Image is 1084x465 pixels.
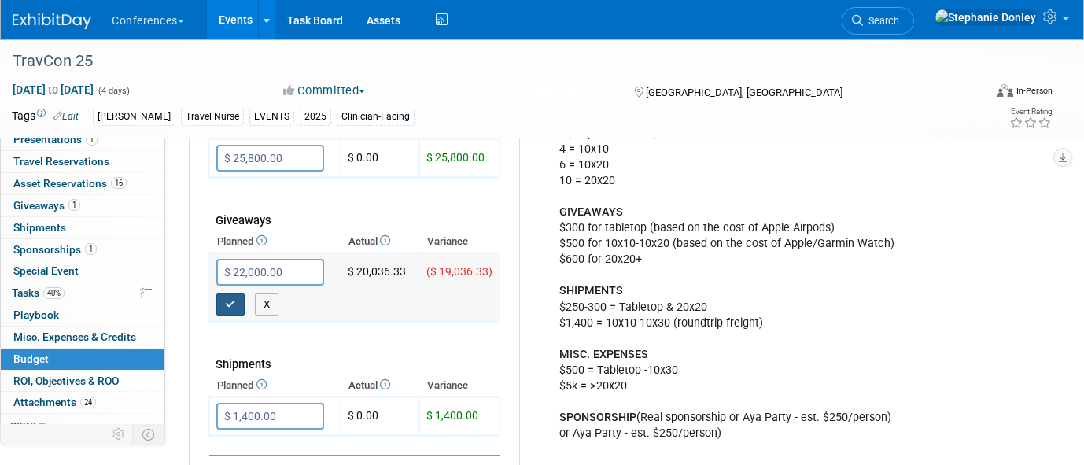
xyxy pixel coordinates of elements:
[337,109,415,125] div: Clinician-Facing
[1,327,164,348] a: Misc. Expenses & Credits
[842,7,914,35] a: Search
[1,129,164,150] a: Presentations1
[559,348,648,361] b: MISC. EXPENSES
[1,239,164,260] a: Sponsorships1
[13,177,127,190] span: Asset Reservations
[1,304,164,326] a: Playbook
[1009,108,1052,116] div: Event Rating
[13,330,136,343] span: Misc. Expenses & Credits
[97,86,130,96] span: (4 days)
[426,409,478,422] span: $ 1,400.00
[249,109,294,125] div: EVENTS
[93,109,175,125] div: [PERSON_NAME]
[863,15,899,27] span: Search
[13,308,59,321] span: Playbook
[133,424,165,445] td: Toggle Event Tabs
[10,418,35,430] span: more
[255,293,279,316] button: X
[80,397,96,408] span: 24
[1,195,164,216] a: Giveaways1
[105,424,133,445] td: Personalize Event Tab Strip
[12,108,79,126] td: Tags
[209,375,341,397] th: Planned
[181,109,244,125] div: Travel Nurse
[1,282,164,304] a: Tasks40%
[341,397,419,436] td: $ 0.00
[111,177,127,189] span: 16
[426,151,485,164] span: $ 25,800.00
[68,199,80,211] span: 1
[559,284,623,297] b: SHIPMENTS
[13,352,49,365] span: Budget
[300,109,331,125] div: 2025
[1,217,164,238] a: Shipments
[997,84,1013,97] img: Format-Inperson.png
[13,13,91,29] img: ExhibitDay
[209,197,500,231] td: Giveaways
[646,87,842,98] span: [GEOGRAPHIC_DATA], [GEOGRAPHIC_DATA]
[209,231,341,253] th: Planned
[13,396,96,408] span: Attachments
[13,243,97,256] span: Sponsorships
[419,231,500,253] th: Variance
[935,9,1037,26] img: Stephanie Donley
[1,173,164,194] a: Asset Reservations16
[341,253,419,322] td: $ 20,036.33
[53,111,79,122] a: Edit
[278,83,371,99] button: Committed
[1,260,164,282] a: Special Event
[13,221,66,234] span: Shipments
[341,139,419,178] td: $ 0.00
[46,83,61,96] span: to
[7,47,964,76] div: TravCon 25
[559,411,636,424] b: SPONSORSHIP
[13,155,109,168] span: Travel Reservations
[85,243,97,255] span: 1
[1016,85,1053,97] div: In-Person
[13,375,119,387] span: ROI, Objectives & ROO
[341,231,419,253] th: Actual
[419,375,500,397] th: Variance
[1,349,164,370] a: Budget
[13,264,79,277] span: Special Event
[1,414,164,435] a: more
[1,392,164,413] a: Attachments24
[209,341,500,375] td: Shipments
[341,375,419,397] th: Actual
[12,83,94,97] span: [DATE] [DATE]
[1,371,164,392] a: ROI, Objectives & ROO
[13,133,98,146] span: Presentations
[12,286,65,299] span: Tasks
[559,205,623,219] b: GIVEAWAYS
[1,151,164,172] a: Travel Reservations
[899,82,1053,105] div: Event Format
[43,287,65,299] span: 40%
[13,199,80,212] span: Giveaways
[426,265,492,278] span: ($ 19,036.33)
[86,134,98,146] span: 1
